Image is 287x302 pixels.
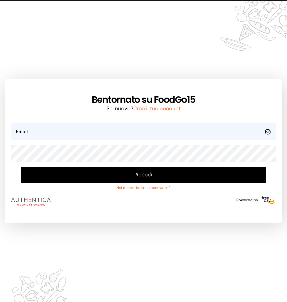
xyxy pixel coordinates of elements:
img: logo.8f33a47.png [11,198,51,206]
span: Powered by [236,198,258,203]
h1: Bentornato su FoodGo15 [11,94,276,105]
button: Accedi [21,167,266,183]
p: Sei nuovo? [11,105,276,113]
img: logo-freeday.3e08031.png [260,195,276,205]
a: Hai dimenticato la password? [21,186,266,191]
a: Crea il tuo account [133,106,181,111]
